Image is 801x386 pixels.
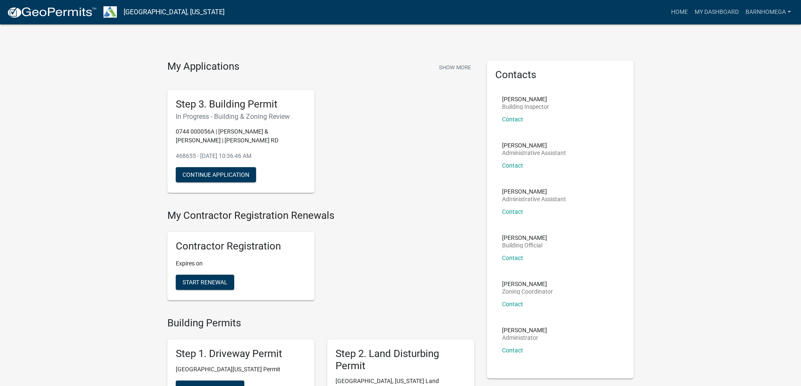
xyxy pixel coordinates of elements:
a: BarnHomeGA [742,4,794,20]
button: Show More [436,60,474,74]
h4: Building Permits [167,317,474,329]
p: [PERSON_NAME] [502,327,547,333]
p: Building Official [502,242,547,248]
p: 468655 - [DATE] 10:36:46 AM [176,152,306,160]
a: Contact [502,255,523,261]
p: [PERSON_NAME] [502,281,553,287]
p: [PERSON_NAME] [502,96,549,102]
h6: In Progress - Building & Zoning Review [176,113,306,121]
a: Contact [502,208,523,215]
p: 0744 000056A | [PERSON_NAME] & [PERSON_NAME] | [PERSON_NAME] RD [176,127,306,145]
p: Building Inspector [502,104,549,110]
h5: Step 2. Land Disturbing Permit [336,348,466,372]
p: Administrative Assistant [502,196,566,202]
button: Continue Application [176,167,256,182]
p: Expires on [176,259,306,268]
img: Troup County, Georgia [103,6,117,18]
wm-registration-list-section: My Contractor Registration Renewals [167,210,474,307]
span: Start Renewal [182,279,227,286]
p: Zoning Coordinator [502,289,553,294]
button: Start Renewal [176,275,234,290]
a: Contact [502,347,523,354]
h5: Contractor Registration [176,240,306,252]
a: Contact [502,301,523,307]
p: [GEOGRAPHIC_DATA][US_STATE] Permit [176,365,306,374]
p: [PERSON_NAME] [502,142,566,148]
h5: Contacts [495,69,626,81]
h5: Step 3. Building Permit [176,98,306,110]
a: Contact [502,116,523,123]
p: [PERSON_NAME] [502,235,547,241]
h5: Step 1. Driveway Permit [176,348,306,360]
h4: My Applications [167,60,239,73]
a: Contact [502,162,523,169]
a: My Dashboard [691,4,742,20]
p: Administrator [502,335,547,341]
h4: My Contractor Registration Renewals [167,210,474,222]
p: [PERSON_NAME] [502,189,566,194]
p: Administrative Assistant [502,150,566,156]
a: [GEOGRAPHIC_DATA], [US_STATE] [124,5,225,19]
a: Home [668,4,691,20]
